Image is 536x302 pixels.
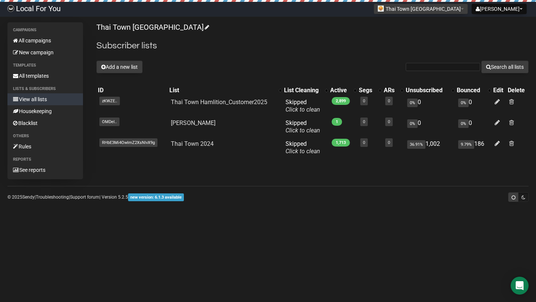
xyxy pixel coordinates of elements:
span: 0% [407,119,418,128]
a: Thai Town 2024 [171,140,214,147]
span: OMDeI.. [99,118,119,126]
li: Others [7,132,83,141]
h2: Subscriber lists [96,39,529,52]
a: [PERSON_NAME] [171,119,216,126]
div: List [169,87,275,94]
th: Active: No sort applied, activate to apply an ascending sort [329,85,357,96]
a: All templates [7,70,83,82]
a: Click to clean [285,127,320,134]
a: 0 [388,140,390,145]
li: Campaigns [7,26,83,35]
span: 0% [407,99,418,107]
li: Reports [7,155,83,164]
div: Bounced [457,87,484,94]
span: RHbE3Mi4OwlmZ2XsNIvX9g [99,138,157,147]
div: List Cleaning [284,87,321,94]
th: ARs: No sort applied, activate to apply an ascending sort [382,85,404,96]
a: See reports [7,164,83,176]
a: 0 [363,140,365,145]
button: Search all lists [481,61,529,73]
th: Bounced: No sort applied, activate to apply an ascending sort [455,85,491,96]
span: Skipped [285,140,320,155]
a: View all lists [7,93,83,105]
th: Edit: No sort applied, sorting is disabled [492,85,506,96]
a: New campaign [7,46,83,58]
div: Edit [493,87,505,94]
a: Sendy [22,195,35,200]
a: 0 [363,119,365,124]
th: Unsubscribed: No sort applied, activate to apply an ascending sort [404,85,455,96]
span: 0% [458,119,469,128]
a: Rules [7,141,83,152]
li: Lists & subscribers [7,84,83,93]
button: [PERSON_NAME] [472,4,527,14]
a: Support forum [70,195,99,200]
div: Segs [359,87,375,94]
th: List Cleaning: No sort applied, activate to apply an ascending sort [283,85,329,96]
a: Thai Town Hamlition_Customer2025 [171,99,267,106]
span: new version: 6.1.3 available [128,193,184,201]
li: Templates [7,61,83,70]
a: All campaigns [7,35,83,46]
a: Housekeeping [7,105,83,117]
td: 0 [455,116,491,137]
span: 1,713 [332,139,350,147]
div: Active [330,87,350,94]
a: new version: 6.1.3 available [128,195,184,200]
a: Blacklist [7,117,83,129]
th: Segs: No sort applied, activate to apply an ascending sort [357,85,382,96]
th: ID: No sort applied, sorting is disabled [96,85,168,96]
td: 186 [455,137,491,158]
th: Delete: No sort applied, sorting is disabled [506,85,529,96]
span: Skipped [285,119,320,134]
div: ID [98,87,166,94]
img: d61d2441668da63f2d83084b75c85b29 [7,5,14,12]
span: zKWZE.. [99,97,120,105]
a: 0 [388,99,390,103]
span: 2,899 [332,97,350,105]
a: Troubleshooting [36,195,69,200]
span: 1 [332,118,342,126]
td: 0 [455,96,491,116]
span: Skipped [285,99,320,113]
span: 0% [458,99,469,107]
div: Delete [508,87,527,94]
p: © 2025 | | | Version 5.2.5 [7,193,184,201]
span: 36.91% [407,140,425,149]
a: Thai Town [GEOGRAPHIC_DATA] [96,23,208,32]
td: 0 [404,96,455,116]
div: Unsubscribed [406,87,448,94]
button: Add a new list [96,61,143,73]
td: 0 [404,116,455,137]
span: 9.79% [458,140,474,149]
th: List: No sort applied, activate to apply an ascending sort [168,85,282,96]
div: ARs [384,87,397,94]
a: Click to clean [285,106,320,113]
div: Open Intercom Messenger [511,277,529,295]
a: Click to clean [285,148,320,155]
img: 383.jpg [378,6,384,12]
td: 1,002 [404,137,455,158]
a: 0 [388,119,390,124]
button: Thai Town [GEOGRAPHIC_DATA] [374,4,468,14]
a: 0 [363,99,365,103]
